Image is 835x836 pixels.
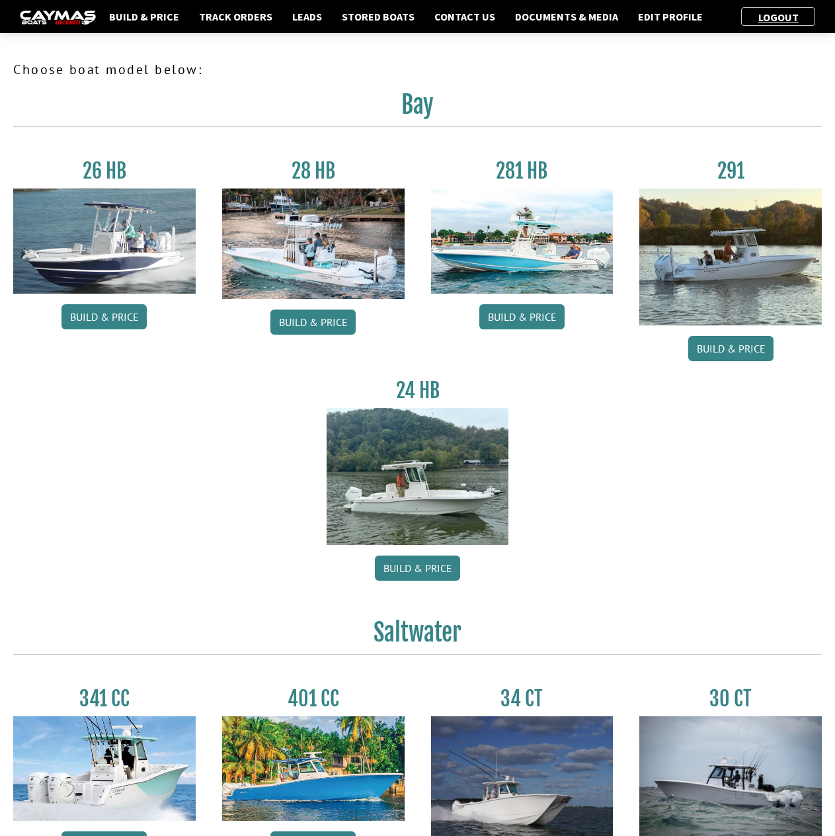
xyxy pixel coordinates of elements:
h3: 341 CC [13,687,196,711]
h3: 34 CT [431,687,614,711]
a: Documents & Media [508,8,625,25]
a: Build & Price [270,310,356,335]
h3: 401 CC [222,687,405,711]
p: Choose boat model below: [13,60,822,79]
h2: Saltwater [13,618,822,655]
a: Contact Us [428,8,502,25]
img: 28-hb-twin.jpg [431,188,614,294]
img: 341CC-thumbjpg.jpg [13,716,196,821]
h2: Bay [13,90,822,127]
a: Logout [752,11,805,24]
img: caymas-dealer-connect-2ed40d3bc7270c1d8d7ffb4b79bf05adc795679939227970def78ec6f6c03838.gif [20,11,96,24]
a: Build & Price [102,8,186,25]
h3: 24 HB [327,378,509,403]
h3: 30 CT [639,687,822,711]
h3: 28 HB [222,159,405,183]
h3: 291 [639,159,822,183]
img: 401CC_thumb.pg.jpg [222,716,405,821]
h3: 26 HB [13,159,196,183]
a: Stored Boats [335,8,421,25]
a: Build & Price [479,304,565,329]
a: Track Orders [192,8,279,25]
img: 24_HB_thumbnail.jpg [327,408,509,545]
a: Edit Profile [631,8,709,25]
img: 28_hb_thumbnail_for_caymas_connect.jpg [222,188,405,299]
a: Build & Price [375,556,460,581]
h3: 281 HB [431,159,614,183]
a: Build & Price [688,336,774,361]
img: 26_new_photo_resized.jpg [13,188,196,294]
a: Leads [286,8,329,25]
img: 291_Thumbnail.jpg [639,188,822,325]
a: Build & Price [61,304,147,329]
